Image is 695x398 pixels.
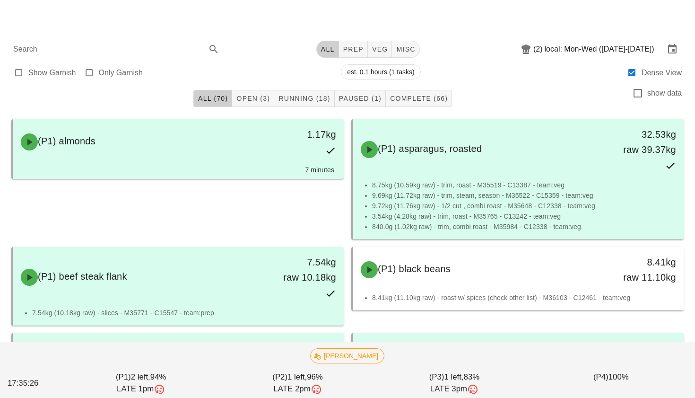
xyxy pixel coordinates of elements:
[321,45,335,53] span: All
[368,41,392,58] button: veg
[606,127,676,157] div: 32.53kg raw 39.37kg
[198,95,228,102] span: All (70)
[38,271,127,282] span: (P1) beef steak flank
[372,190,676,201] li: 9.69kg (11.72kg raw) - trim, steam, season - M35522 - C15359 - team:veg
[347,65,414,79] span: est. 0.1 hours (1 tasks)
[372,221,676,232] li: 840.0g (1.02kg raw) - trim, combi roast - M35984 - C12338 - team:veg
[65,383,217,395] div: LATE 1pm
[642,68,682,78] label: Dense View
[63,369,219,397] div: (P1) 94%
[232,90,274,107] button: Open (3)
[266,341,336,356] div: 233.8g
[6,375,63,391] div: 17:35:26
[386,90,452,107] button: Complete (66)
[372,292,676,303] li: 8.41kg (11.10kg raw) - roast w/ spices (check other list) - M36103 - C12461 - team:veg
[392,41,419,58] button: misc
[287,372,307,381] span: 1 left,
[378,383,530,395] div: LATE 3pm
[28,68,76,78] label: Show Garnish
[266,255,336,285] div: 7.54kg raw 10.18kg
[316,349,378,363] span: [PERSON_NAME]
[396,45,415,53] span: misc
[533,369,689,397] div: (P4) 100%
[221,383,374,395] div: LATE 2pm
[193,90,232,107] button: All (70)
[339,41,368,58] button: prep
[32,308,336,318] li: 7.54kg (10.18kg raw) - slices - M35771 - C15547 - team:prep
[533,44,545,54] div: (2)
[378,143,482,154] span: (P1) asparagus, roasted
[372,201,676,211] li: 9.72kg (11.76kg raw) - 1/2 cut , combi roast - M35648 - C12338 - team:veg
[339,95,382,102] span: Paused (1)
[335,90,386,107] button: Paused (1)
[236,95,270,102] span: Open (3)
[372,211,676,221] li: 3.54kg (4.28kg raw) - trim, roast - M35765 - C13242 - team:veg
[274,90,334,107] button: Running (18)
[219,369,376,397] div: (P2) 96%
[316,41,339,58] button: All
[38,136,96,146] span: (P1) almonds
[378,264,451,274] span: (P1) black beans
[606,341,676,356] div: 12.10kg
[343,45,364,53] span: prep
[372,180,676,190] li: 8.75kg (10.59kg raw) - trim, roast - M35519 - C13387 - team:veg
[390,95,448,102] span: Complete (66)
[444,372,463,381] span: 1 left,
[131,372,150,381] span: 2 left,
[372,45,388,53] span: veg
[266,127,336,142] div: 1.17kg
[606,255,676,285] div: 8.41kg raw 11.10kg
[647,88,682,98] label: show data
[278,95,330,102] span: Running (18)
[376,369,532,397] div: (P3) 83%
[23,165,334,179] div: 7 minutes
[99,68,143,78] label: Only Garnish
